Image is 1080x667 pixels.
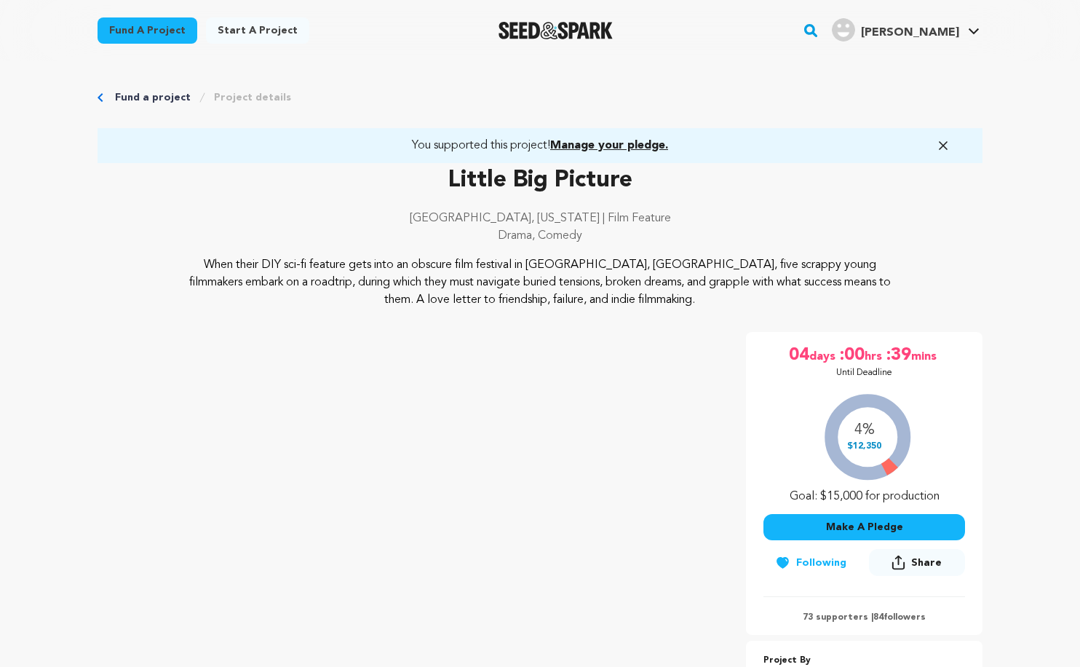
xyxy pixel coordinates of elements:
p: Drama, Comedy [98,227,982,245]
p: [GEOGRAPHIC_DATA], [US_STATE] | Film Feature [98,210,982,227]
a: Seed&Spark Homepage [499,22,613,39]
a: Start a project [206,17,309,44]
button: Following [763,550,858,576]
p: When their DIY sci-fi feature gets into an obscure film festival in [GEOGRAPHIC_DATA], [GEOGRAPHI... [186,256,894,309]
span: days [809,344,838,367]
p: Little Big Picture [98,163,982,198]
div: Breadcrumb [98,90,982,105]
div: Buraglio S.'s Profile [832,18,959,42]
img: Seed&Spark Logo Dark Mode [499,22,613,39]
span: Buraglio S.'s Profile [829,15,982,46]
a: Fund a project [98,17,197,44]
a: You supported this project!Manage your pledge. [115,137,965,154]
span: Manage your pledge. [550,140,668,151]
a: Project details [214,90,291,105]
span: 04 [789,344,809,367]
button: Make A Pledge [763,514,965,540]
span: :00 [838,344,865,367]
a: Fund a project [115,90,191,105]
span: [PERSON_NAME] [861,27,959,39]
span: :39 [885,344,911,367]
span: mins [911,344,940,367]
p: 73 supporters | followers [763,612,965,623]
span: 84 [873,613,884,622]
a: Buraglio S.'s Profile [829,15,982,42]
img: user.png [832,18,855,42]
span: Share [911,556,942,570]
button: Share [869,549,965,576]
p: Until Deadline [836,367,892,379]
span: hrs [865,344,885,367]
span: Share [869,549,965,582]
